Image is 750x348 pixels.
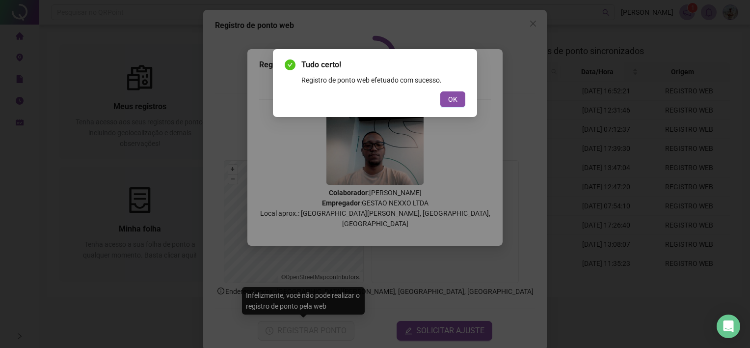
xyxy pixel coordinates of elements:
span: OK [448,94,457,105]
span: Tudo certo! [301,59,465,71]
span: check-circle [285,59,295,70]
button: OK [440,91,465,107]
div: Open Intercom Messenger [717,315,740,338]
div: Registro de ponto web efetuado com sucesso. [301,75,465,86]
